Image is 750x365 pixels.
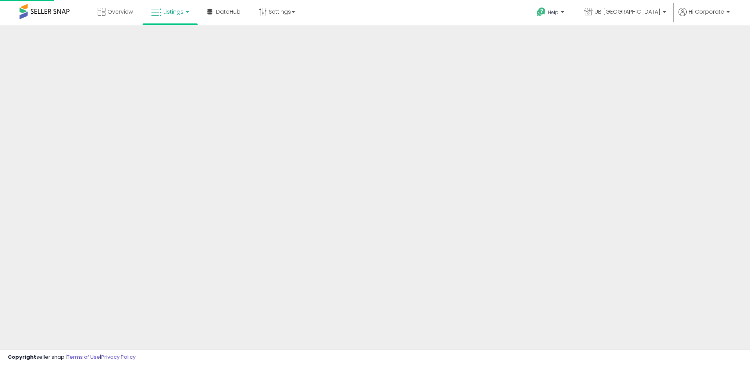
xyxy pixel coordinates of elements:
[163,8,184,16] span: Listings
[530,1,572,25] a: Help
[689,8,724,16] span: Hi Corporate
[595,8,661,16] span: UB [GEOGRAPHIC_DATA]
[536,7,546,17] i: Get Help
[107,8,133,16] span: Overview
[548,9,559,16] span: Help
[679,8,730,25] a: Hi Corporate
[216,8,241,16] span: DataHub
